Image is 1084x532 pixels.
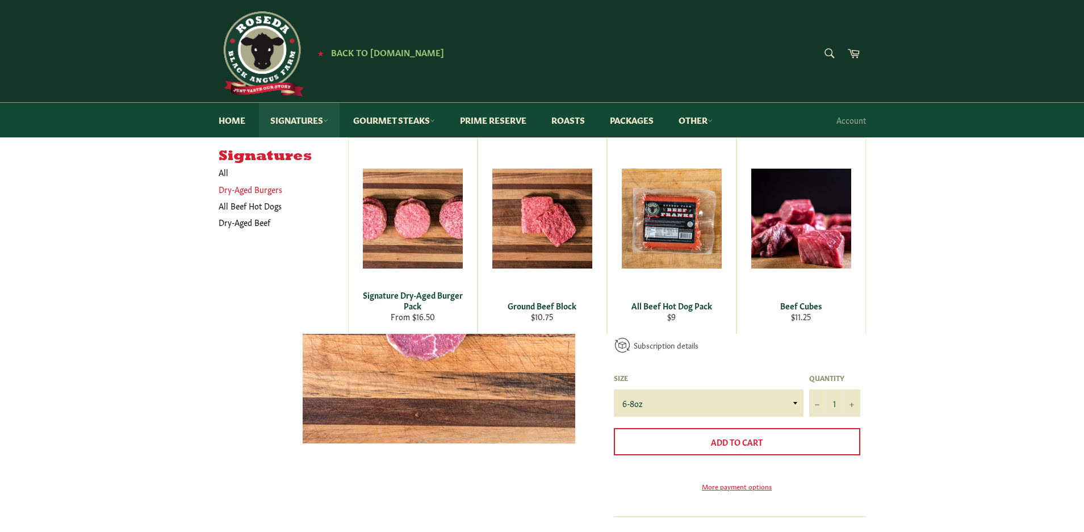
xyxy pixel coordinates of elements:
span: ★ [317,48,324,57]
a: Home [207,103,257,137]
div: Signature Dry-Aged Burger Pack [355,290,470,312]
span: Add to Cart [711,436,763,447]
a: All Beef Hot Dog Pack All Beef Hot Dog Pack $9 [607,137,736,334]
a: All Beef Hot Dogs [213,198,337,214]
a: Other [667,103,724,137]
span: Back to [DOMAIN_NAME] [331,46,444,58]
a: Packages [598,103,665,137]
div: Beef Cubes [744,300,858,311]
a: Dry-Aged Beef [213,214,337,231]
div: From $16.50 [355,311,470,322]
a: All [213,164,348,181]
a: Account [831,103,872,137]
a: Signature Dry-Aged Burger Pack Signature Dry-Aged Burger Pack From $16.50 [348,137,478,334]
a: Ground Beef Block Ground Beef Block $10.75 [478,137,607,334]
button: Add to Cart [614,428,860,455]
a: Subscription details [634,340,698,350]
div: $10.75 [485,311,599,322]
div: $11.25 [744,311,858,322]
button: Increase item quantity by one [843,389,860,417]
img: Roseda Beef [219,11,304,97]
div: Ground Beef Block [485,300,599,311]
a: Signatures [259,103,340,137]
img: Ground Beef Block [492,169,592,269]
div: All Beef Hot Dog Pack [614,300,729,311]
a: Gourmet Steaks [342,103,446,137]
label: Quantity [809,373,860,383]
div: $9 [614,311,729,322]
img: Beef Cubes [751,169,851,269]
img: Signature Dry-Aged Burger Pack [363,169,463,269]
a: Dry-Aged Burgers [213,181,337,198]
a: Beef Cubes Beef Cubes $11.25 [736,137,866,334]
a: More payment options [614,481,860,491]
img: All Beef Hot Dog Pack [622,169,722,269]
label: Size [614,373,803,383]
a: ★ Back to [DOMAIN_NAME] [312,48,444,57]
h5: Signatures [219,149,348,165]
a: Roasts [540,103,596,137]
button: Reduce item quantity by one [809,389,826,417]
a: Prime Reserve [449,103,538,137]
